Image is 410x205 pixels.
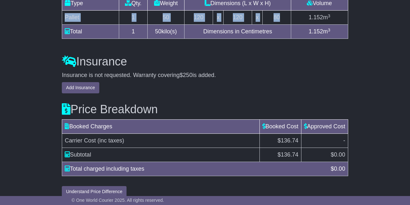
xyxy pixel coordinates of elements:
span: 1.152 [308,14,323,21]
td: Booked Charges [62,120,259,134]
span: 1.152 [308,28,323,35]
span: - [343,137,345,144]
td: 50 [147,11,184,25]
sup: 3 [328,13,330,18]
td: Approved Cost [301,120,348,134]
td: Total [62,25,119,39]
td: m [291,11,348,25]
td: 1 [119,11,148,25]
span: $136.74 [278,137,299,144]
td: Dimensions in Centimetres [184,25,291,39]
td: Pallet [62,11,119,25]
td: 120 [224,11,252,25]
button: Understand Price Difference [62,186,127,197]
td: x [213,11,224,25]
span: 0.00 [334,151,345,158]
div: $ [328,165,348,173]
span: © One World Courier 2025. All rights reserved. [71,198,164,203]
td: Booked Cost [259,120,301,134]
span: (inc taxes) [97,137,124,144]
td: $ [259,148,301,162]
td: 80 [262,11,291,25]
span: Carrier Cost [65,137,96,144]
td: 120 [184,11,213,25]
td: x [252,11,262,25]
h3: Insurance [62,55,348,68]
span: 0.00 [334,166,345,172]
h3: Price Breakdown [62,103,348,116]
sup: 3 [328,28,330,32]
span: 50 [155,28,161,35]
span: 136.74 [281,151,299,158]
td: 1 [119,25,148,39]
span: $250 [180,72,193,78]
div: Insurance is not requested. Warranty covering is added. [62,72,348,79]
td: Subtotal [62,148,259,162]
td: $ [301,148,348,162]
div: Total charged including taxes [61,165,327,173]
button: Add Insurance [62,82,99,93]
td: kilo(s) [147,25,184,39]
td: m [291,25,348,39]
